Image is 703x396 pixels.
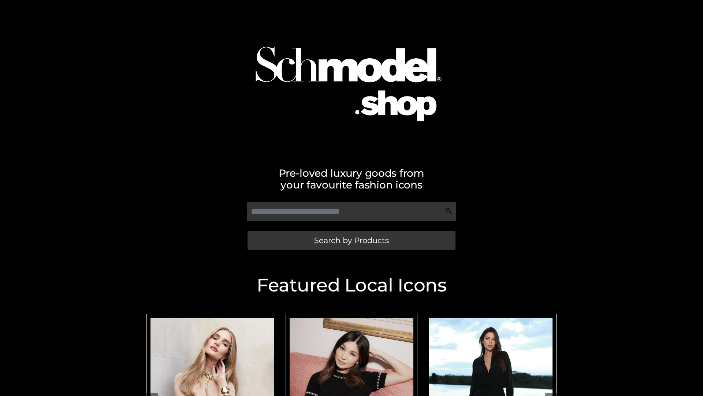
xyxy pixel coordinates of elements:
span: Search by Products [314,236,389,244]
h2: Featured Local Icons​ [143,276,560,294]
img: Search Icon [445,208,453,215]
a: Search by Products [248,231,455,250]
h2: Pre-loved luxury goods from your favourite fashion icons [143,167,560,191]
